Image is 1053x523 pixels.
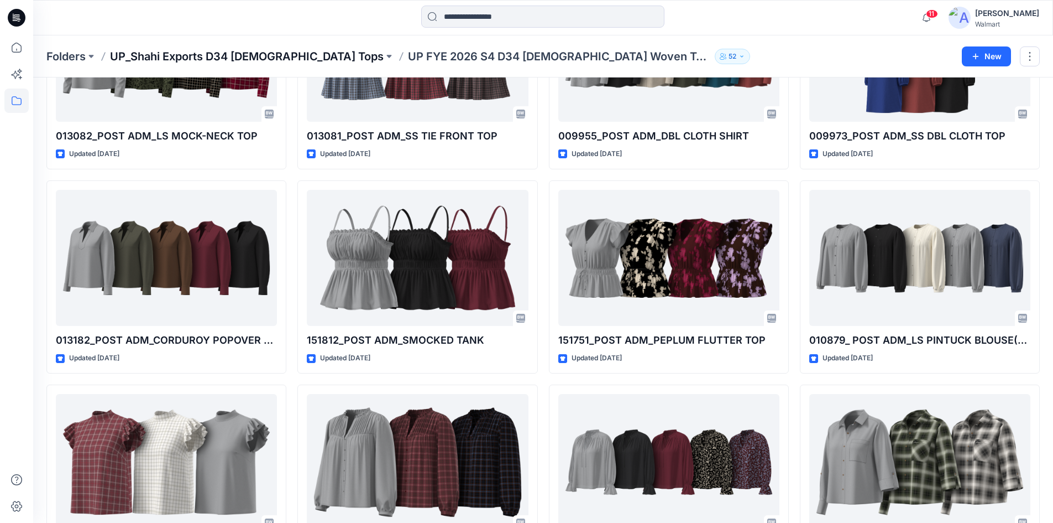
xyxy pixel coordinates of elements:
p: Updated [DATE] [69,148,119,160]
a: 151812_POST ADM_SMOCKED TANK [307,190,528,327]
p: 010879_ POST ADM_LS PINTUCK BLOUSE(COTTON CHAMBRAY) [809,333,1030,348]
button: New [962,46,1011,66]
p: 151812_POST ADM_SMOCKED TANK [307,333,528,348]
a: UP_Shahi Exports D34 [DEMOGRAPHIC_DATA] Tops [110,49,384,64]
p: 151751_POST ADM_PEPLUM FLUTTER TOP [558,333,779,348]
p: 013182_POST ADM_CORDUROY POPOVER SHIRT [56,333,277,348]
p: Updated [DATE] [572,148,622,160]
a: 013182_POST ADM_CORDUROY POPOVER SHIRT [56,190,277,327]
button: 52 [715,49,750,64]
a: 151751_POST ADM_PEPLUM FLUTTER TOP [558,190,779,327]
a: 010879_ POST ADM_LS PINTUCK BLOUSE(COTTON CHAMBRAY) [809,190,1030,327]
div: Walmart [975,20,1039,28]
p: Updated [DATE] [320,353,370,364]
p: Updated [DATE] [823,148,873,160]
img: avatar [949,7,971,29]
p: UP FYE 2026 S4 D34 [DEMOGRAPHIC_DATA] Woven Tops Shahi [408,49,710,64]
p: Updated [DATE] [320,148,370,160]
p: 52 [729,50,736,63]
span: 11 [926,9,938,18]
p: Updated [DATE] [69,353,119,364]
p: Updated [DATE] [823,353,873,364]
p: 009955_POST ADM_DBL CLOTH SHIRT [558,128,779,144]
p: 009973_POST ADM_SS DBL CLOTH TOP [809,128,1030,144]
div: [PERSON_NAME] [975,7,1039,20]
p: 013081_POST ADM_SS TIE FRONT TOP [307,128,528,144]
a: Folders [46,49,86,64]
p: Updated [DATE] [572,353,622,364]
p: 013082_POST ADM_LS MOCK-NECK TOP [56,128,277,144]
